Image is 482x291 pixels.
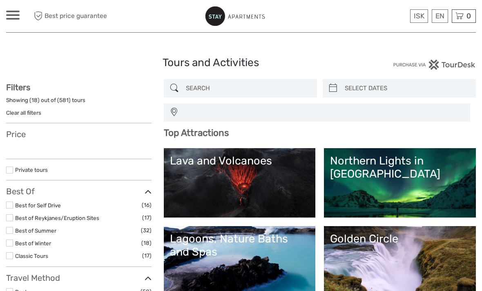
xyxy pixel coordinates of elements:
[330,232,470,245] div: Golden Circle
[6,273,152,283] h3: Travel Method
[6,96,152,109] div: Showing ( ) out of ( ) tours
[183,81,313,96] input: SEARCH
[15,253,48,259] a: Classic Tours
[164,127,229,138] b: Top Attractions
[141,226,152,235] span: (32)
[142,200,152,210] span: (16)
[432,9,448,23] div: EN
[15,215,99,221] a: Best of Reykjanes/Eruption Sites
[6,187,152,196] h3: Best Of
[393,60,476,70] img: PurchaseViaTourDesk.png
[414,12,424,20] span: ISK
[330,154,470,211] a: Northern Lights in [GEOGRAPHIC_DATA]
[170,154,310,167] div: Lava and Volcanoes
[330,232,470,289] a: Golden Circle
[6,129,152,139] h3: Price
[163,56,319,69] h1: Tours and Activities
[142,251,152,260] span: (17)
[170,232,310,289] a: Lagoons, Nature Baths and Spas
[32,9,124,23] span: Best price guarantee
[15,202,61,209] a: Best for Self Drive
[15,167,48,173] a: Private tours
[142,213,152,222] span: (17)
[170,232,310,259] div: Lagoons, Nature Baths and Spas
[6,109,41,116] a: Clear all filters
[205,6,265,26] img: 801-99f4e115-ac62-49e2-8b0f-3d46981aaa15_logo_small.jpg
[341,81,472,96] input: SELECT DATES
[15,240,51,247] a: Best of Winter
[170,154,310,211] a: Lava and Volcanoes
[59,96,69,104] label: 581
[141,238,152,248] span: (18)
[31,96,38,104] label: 18
[15,227,56,234] a: Best of Summer
[465,12,472,20] span: 0
[6,82,30,92] strong: Filters
[330,154,470,181] div: Northern Lights in [GEOGRAPHIC_DATA]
